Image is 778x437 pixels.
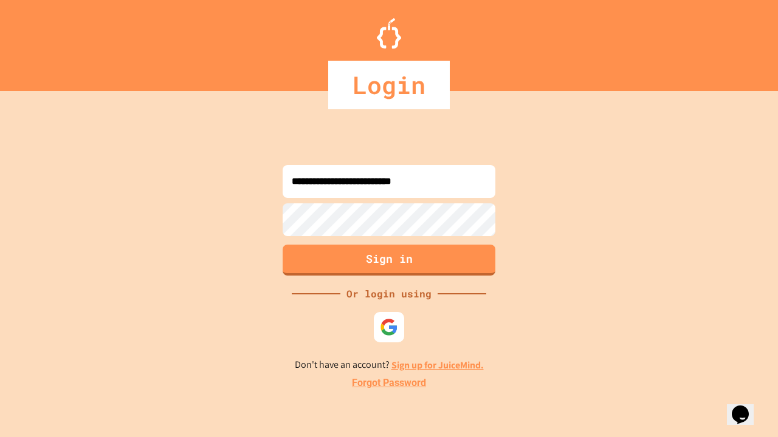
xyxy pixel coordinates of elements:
[727,388,766,425] iframe: chat widget
[352,376,426,390] a: Forgot Password
[295,357,484,373] p: Don't have an account?
[340,286,438,301] div: Or login using
[391,359,484,371] a: Sign up for JuiceMind.
[283,245,495,276] button: Sign in
[677,336,766,387] iframe: chat widget
[377,18,401,49] img: Logo.svg
[328,61,450,109] div: Login
[380,318,398,336] img: google-icon.svg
